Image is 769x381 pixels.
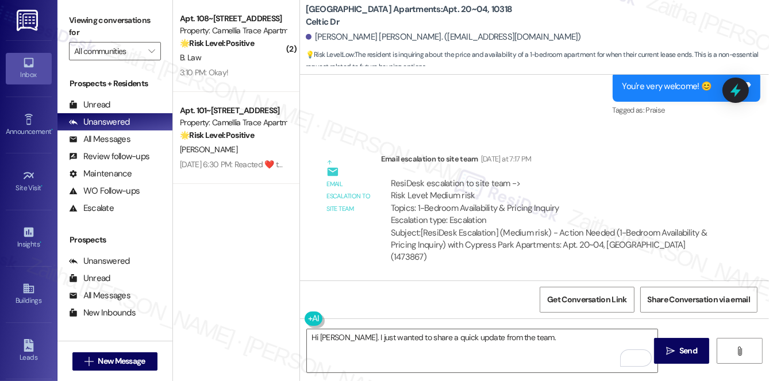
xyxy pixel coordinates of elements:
[547,294,626,306] span: Get Conversation Link
[666,347,675,356] i: 
[69,99,110,111] div: Unread
[57,339,172,351] div: Residents
[180,67,228,78] div: 3:10 PM: Okay!
[306,50,354,59] strong: 💡 Risk Level: Low
[180,159,456,170] div: [DATE] 6:30 PM: Reacted ❤️ to “[PERSON_NAME] (Camellia Trace Apartments): 😊”
[735,347,744,356] i: 
[306,49,769,74] span: : The resident is inquiring about the price and availability of a 1-bedroom apartment for when th...
[180,117,286,129] div: Property: Camellia Trace Apartments
[306,3,536,28] b: [GEOGRAPHIC_DATA] Apartments: Apt. 20~04, 10318 Celtic Dr
[180,130,254,140] strong: 🌟 Risk Level: Positive
[180,144,237,155] span: [PERSON_NAME]
[69,202,114,214] div: Escalate
[51,126,53,134] span: •
[72,352,157,371] button: New Message
[6,166,52,197] a: Site Visit •
[6,279,52,310] a: Buildings
[57,234,172,246] div: Prospects
[57,78,172,90] div: Prospects + Residents
[326,178,371,215] div: Email escalation to site team
[69,11,161,42] label: Viewing conversations for
[69,168,132,180] div: Maintenance
[640,287,758,313] button: Share Conversation via email
[69,272,110,284] div: Unread
[391,178,713,227] div: ResiDesk escalation to site team -> Risk Level: Medium risk Topics: 1-Bedroom Availability & Pric...
[74,42,143,60] input: All communities
[381,153,722,169] div: Email escalation to site team
[69,255,130,267] div: Unanswered
[180,105,286,117] div: Apt. 101~[STREET_ADDRESS]
[306,31,581,43] div: [PERSON_NAME] [PERSON_NAME]. ([EMAIL_ADDRESS][DOMAIN_NAME])
[69,185,140,197] div: WO Follow-ups
[40,238,41,247] span: •
[180,13,286,25] div: Apt. 108~[STREET_ADDRESS]
[6,53,52,84] a: Inbox
[69,133,130,145] div: All Messages
[478,153,532,165] div: [DATE] at 7:17 PM
[646,105,665,115] span: Praise
[307,329,658,372] textarea: To enrich screen reader interactions, please activate Accessibility in Grammarly extension settings
[17,10,40,31] img: ResiDesk Logo
[391,227,713,264] div: Subject: [ResiDesk Escalation] (Medium risk) - Action Needed (1-Bedroom Availability & Pricing In...
[69,151,149,163] div: Review follow-ups
[6,336,52,367] a: Leads
[41,182,43,190] span: •
[84,357,93,366] i: 
[622,80,712,93] div: You're very welcome! 😊
[148,47,155,56] i: 
[540,287,634,313] button: Get Conversation Link
[69,290,130,302] div: All Messages
[6,222,52,253] a: Insights •
[648,294,750,306] span: Share Conversation via email
[69,307,136,319] div: New Inbounds
[180,25,286,37] div: Property: Camellia Trace Apartments
[654,338,710,364] button: Send
[98,355,145,367] span: New Message
[69,116,130,128] div: Unanswered
[180,52,201,63] span: B. Law
[679,345,697,357] span: Send
[613,102,760,118] div: Tagged as:
[180,38,254,48] strong: 🌟 Risk Level: Positive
